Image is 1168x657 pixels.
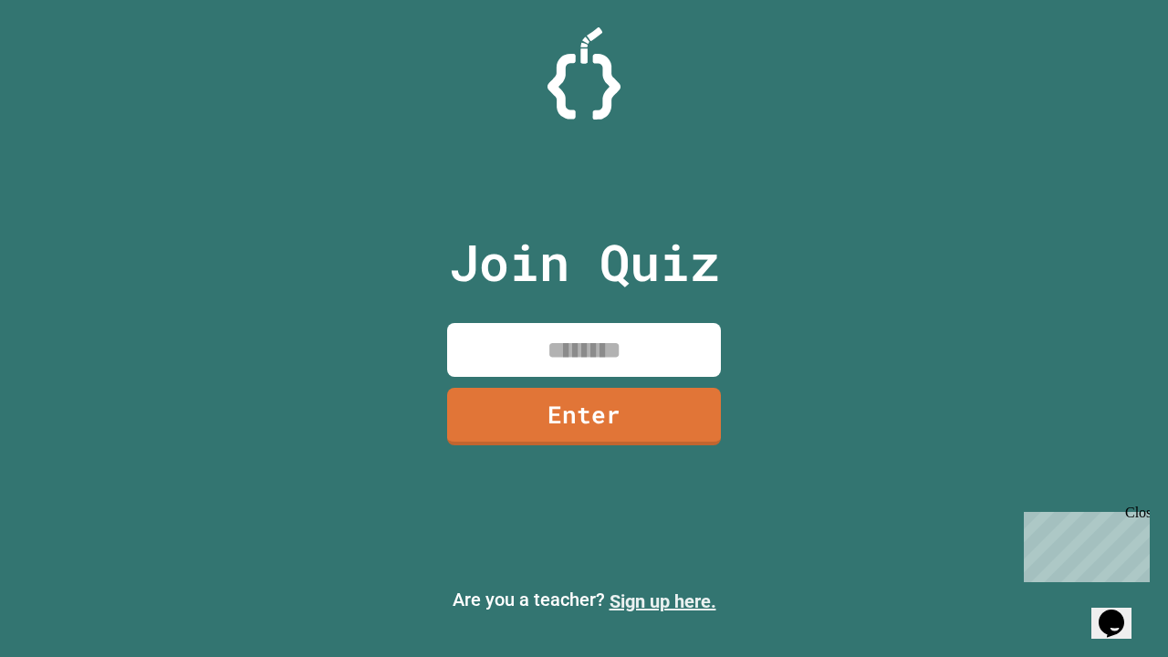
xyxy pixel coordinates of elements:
a: Sign up here. [610,590,716,612]
p: Are you a teacher? [15,586,1153,615]
p: Join Quiz [449,224,720,300]
a: Enter [447,388,721,445]
div: Chat with us now!Close [7,7,126,116]
iframe: chat widget [1017,505,1150,582]
iframe: chat widget [1091,584,1150,639]
img: Logo.svg [547,27,620,120]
